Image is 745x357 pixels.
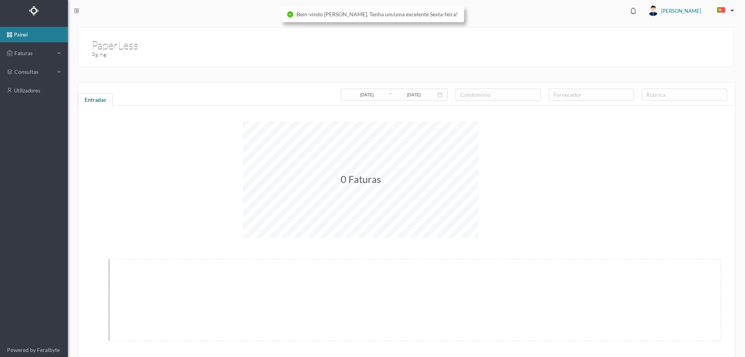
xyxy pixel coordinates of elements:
h1: PaperLess [92,37,138,40]
span: 0 Faturas [341,173,381,185]
h3: Painel [92,50,409,60]
i: icon: check-circle [287,11,293,17]
input: Data inicial [345,91,388,99]
span: Bem-vindo [PERSON_NAME]. Tenha um/uma excelente Sexta-feira! [296,11,458,17]
img: user_titan3.af2715ee.jpg [648,5,658,16]
i: icon: bell [628,6,638,16]
img: Logo [29,6,39,16]
span: consultas [14,68,53,76]
span: Faturas [12,49,55,57]
div: condomínio [460,91,533,99]
input: Data final [392,91,435,99]
i: icon: menu-fold [74,8,79,14]
div: fornecedor [553,91,626,99]
div: Entradas [78,93,113,109]
i: icon: calendar [437,92,443,98]
div: rubrica [646,91,719,99]
button: PT [711,4,737,17]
